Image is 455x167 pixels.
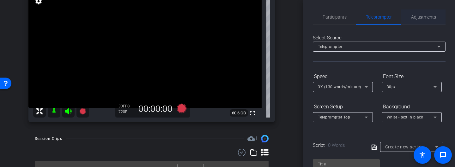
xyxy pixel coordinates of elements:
div: Select Source [313,34,446,42]
span: Teleprompter [318,44,342,49]
div: 30 [118,104,134,109]
span: 0 Words [328,142,345,148]
span: White - text in black [387,115,423,119]
mat-icon: fullscreen [249,109,256,117]
span: Participants [323,15,347,19]
span: Teleprompter Top [318,115,350,119]
div: Font Size [382,71,442,82]
span: FPS [123,104,130,108]
mat-icon: accessibility [419,151,426,159]
div: Session Clips [35,135,62,142]
img: Session clips [261,135,269,142]
div: Background [382,101,442,112]
span: Adjustments [411,15,436,19]
span: 60.6 GB [230,109,248,117]
div: Screen Setup [313,101,373,112]
span: 3X (130 words/minute) [318,85,361,89]
div: 720P [118,109,134,114]
mat-icon: cloud_upload [247,135,255,142]
mat-icon: message [439,151,447,159]
div: Script [313,142,362,149]
span: Teleprompter [366,15,392,19]
span: 30px [387,85,396,89]
span: 1 [255,135,258,141]
div: 00:00:00 [134,104,177,114]
div: Speed [313,71,373,82]
span: Create new script [385,144,422,149]
span: Destinations for your clips [247,135,258,142]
